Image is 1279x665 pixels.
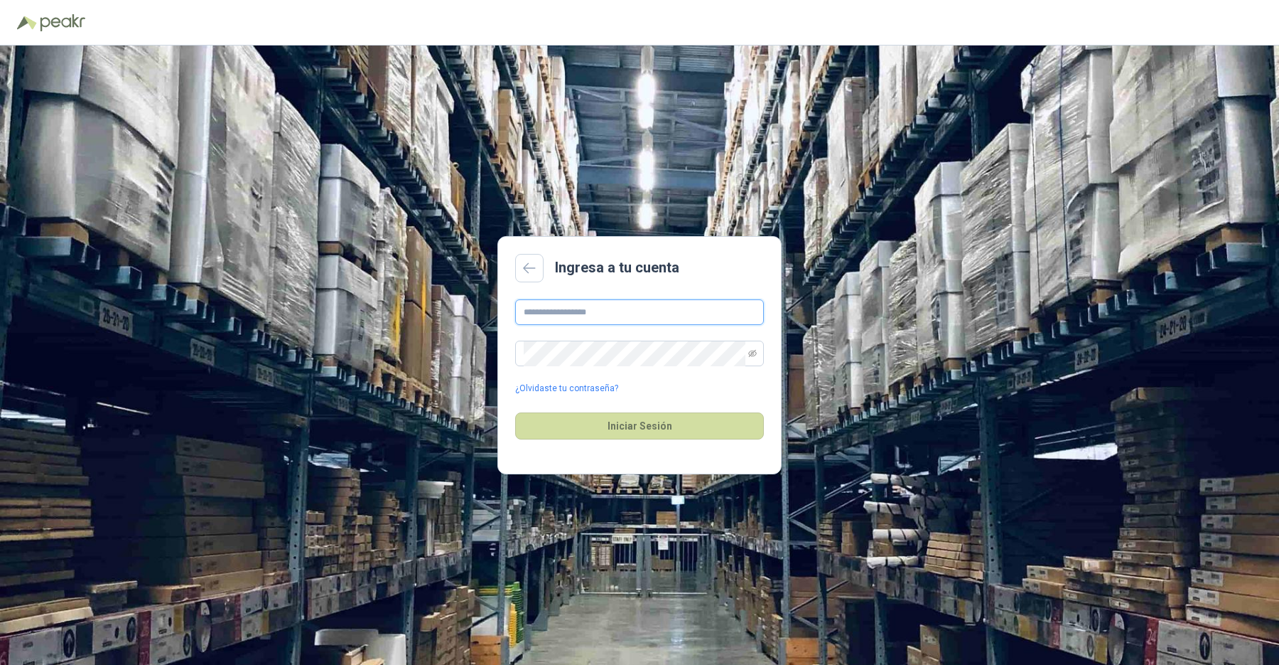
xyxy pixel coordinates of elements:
span: eye-invisible [748,349,757,358]
button: Iniciar Sesión [515,413,764,440]
h2: Ingresa a tu cuenta [555,257,679,279]
a: ¿Olvidaste tu contraseña? [515,382,618,395]
img: Peakr [40,14,85,31]
img: Logo [17,16,37,30]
